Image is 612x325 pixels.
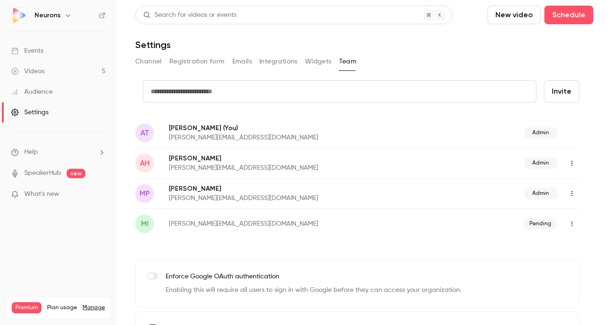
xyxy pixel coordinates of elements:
h1: Settings [135,39,171,50]
button: Widgets [305,54,332,69]
button: Integrations [259,54,298,69]
h6: Neurons [35,11,61,20]
p: [PERSON_NAME] [169,154,421,163]
span: mi [141,218,149,229]
p: [PERSON_NAME][EMAIL_ADDRESS][DOMAIN_NAME] [169,163,421,173]
p: [PERSON_NAME] [169,123,421,133]
button: Schedule [544,6,593,24]
div: Search for videos or events [143,10,236,20]
div: Settings [11,108,49,117]
div: Audience [11,87,53,97]
div: Events [11,46,43,55]
a: SpeakerHub [24,168,61,178]
button: Channel [135,54,162,69]
p: [PERSON_NAME][EMAIL_ADDRESS][DOMAIN_NAME] [169,133,421,142]
p: Enabling this will require all users to sign in with Google before they can access your organizat... [166,285,461,295]
span: (You) [221,123,238,133]
span: AT [140,127,149,138]
p: [PERSON_NAME][EMAIL_ADDRESS][DOMAIN_NAME] [169,194,421,203]
span: MP [139,188,150,199]
span: Admin [524,158,557,169]
p: [PERSON_NAME][EMAIL_ADDRESS][DOMAIN_NAME] [169,219,421,228]
p: Enforce Google OAuth authentication [166,272,461,282]
span: Premium [12,302,42,313]
span: Admin [524,188,557,199]
span: Pending [524,218,557,229]
span: Admin [524,127,557,138]
div: Videos [11,67,44,76]
img: Neurons [12,8,27,23]
button: Emails [232,54,252,69]
button: Team [339,54,357,69]
button: New video [487,6,541,24]
li: help-dropdown-opener [11,147,105,157]
span: Plan usage [47,304,77,311]
span: What's new [24,189,59,199]
a: Manage [83,304,105,311]
button: Registration form [169,54,225,69]
span: new [67,169,85,178]
span: Help [24,147,38,157]
span: AH [140,158,150,169]
button: Invite [544,80,579,103]
iframe: Noticeable Trigger [94,190,105,199]
p: [PERSON_NAME] [169,184,421,194]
